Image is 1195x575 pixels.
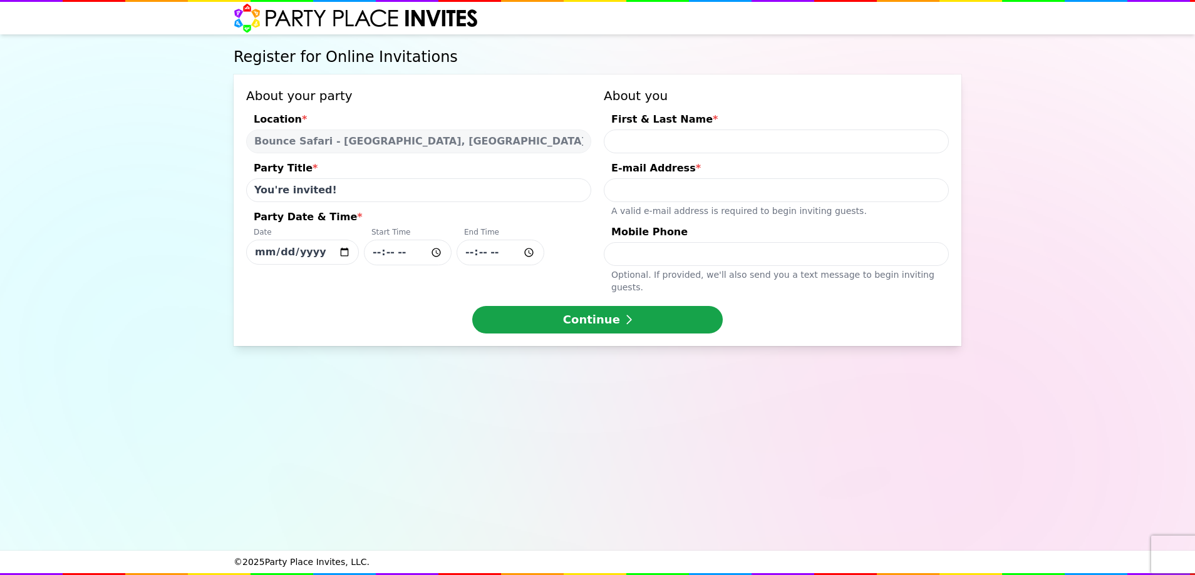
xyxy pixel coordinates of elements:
div: Location [246,112,591,130]
img: Party Place Invites [234,3,479,33]
input: Party Date & Time*DateStart TimeEnd Time [457,240,544,265]
select: Location* [246,130,591,153]
div: Party Date & Time [246,210,591,227]
div: Party Title [246,161,591,178]
input: Party Title* [246,178,591,202]
div: A valid e-mail address is required to begin inviting guests. [604,202,949,217]
div: E-mail Address [604,161,949,178]
h1: Register for Online Invitations [234,47,961,67]
div: First & Last Name [604,112,949,130]
h3: About your party [246,87,591,104]
div: Optional. If provided, we ' ll also send you a text message to begin inviting guests. [604,266,949,293]
div: Date [246,227,359,240]
h3: About you [604,87,949,104]
input: Mobile PhoneOptional. If provided, we'll also send you a text message to begin inviting guests. [604,242,949,266]
input: Party Date & Time*DateStart TimeEnd Time [364,240,452,265]
input: First & Last Name* [604,130,949,153]
div: Start Time [364,227,452,240]
div: © 2025 Party Place Invites, LLC. [234,551,961,573]
input: E-mail Address*A valid e-mail address is required to begin inviting guests. [604,178,949,202]
input: Party Date & Time*DateStart TimeEnd Time [246,240,359,265]
div: Mobile Phone [604,225,949,242]
div: End Time [457,227,544,240]
button: Continue [472,306,723,333]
